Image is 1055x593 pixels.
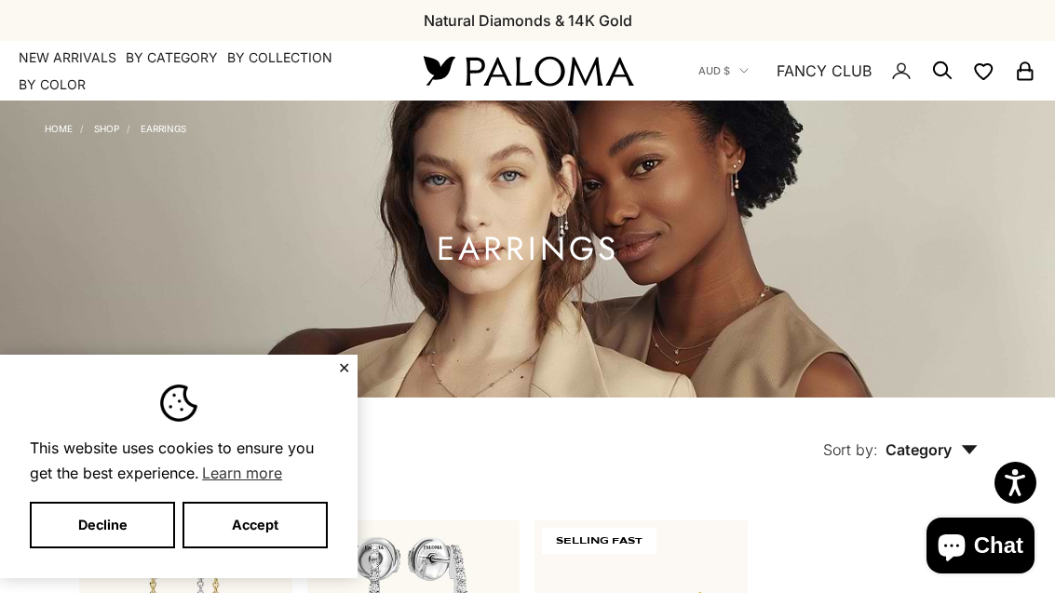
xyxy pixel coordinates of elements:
span: SELLING FAST [542,528,656,554]
span: Category [886,440,978,459]
a: FANCY CLUB [777,59,872,83]
nav: Primary navigation [19,48,379,94]
a: Earrings [141,123,186,134]
p: Natural Diamonds & 14K Gold [424,8,632,33]
nav: Breadcrumb [45,119,186,134]
button: AUD $ [698,62,749,79]
a: Learn more [199,459,285,487]
img: Cookie banner [160,384,197,422]
a: NEW ARRIVALS [19,48,116,67]
summary: By Category [126,48,218,67]
a: Shop [94,123,119,134]
span: This website uses cookies to ensure you get the best experience. [30,437,328,487]
h1: Earrings [437,237,619,261]
nav: Secondary navigation [698,41,1036,101]
button: Accept [183,502,328,548]
inbox-online-store-chat: Shopify online store chat [921,518,1040,578]
button: Sort by: Category [780,398,1021,476]
button: Decline [30,502,175,548]
a: Home [45,123,73,134]
button: Close [338,362,350,373]
span: AUD $ [698,62,730,79]
summary: By Collection [227,48,332,67]
summary: By Color [19,75,86,94]
span: Sort by: [823,440,878,459]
